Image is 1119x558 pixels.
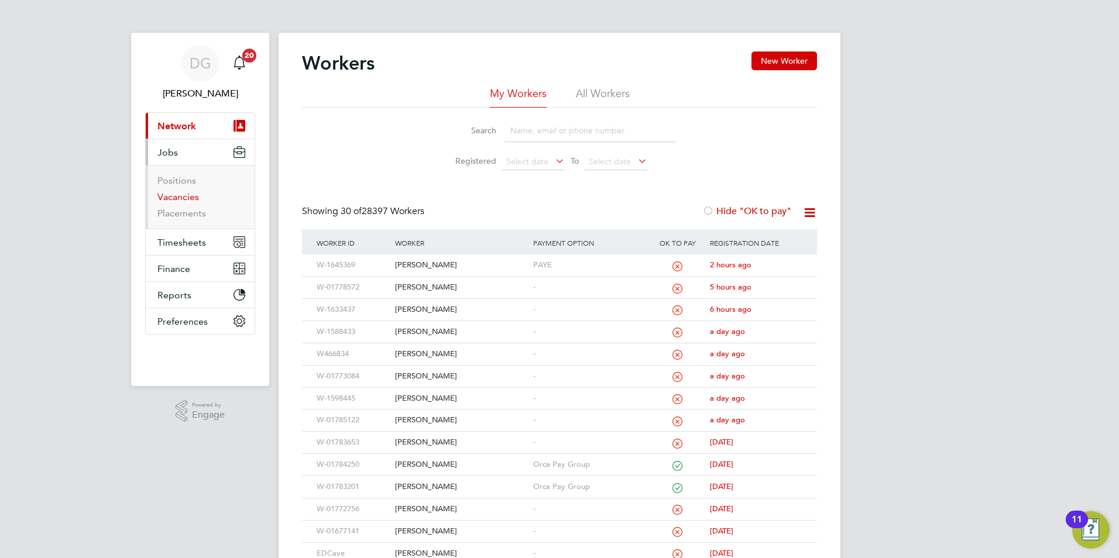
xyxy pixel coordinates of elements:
div: [PERSON_NAME] [392,432,530,453]
span: Finance [157,263,190,274]
div: - [530,521,648,542]
div: - [530,277,648,298]
label: Search [444,125,496,136]
span: a day ago [710,326,745,336]
span: Timesheets [157,237,206,248]
a: W-01784250[PERSON_NAME]Orca Pay Group[DATE] [314,453,805,463]
div: PAYE [530,254,648,276]
a: W-01778572[PERSON_NAME]-5 hours ago [314,276,805,286]
div: [PERSON_NAME] [392,454,530,476]
div: - [530,366,648,387]
h2: Workers [302,51,375,75]
button: Open Resource Center, 11 new notifications [1072,511,1110,549]
div: 11 [1072,519,1082,535]
span: [DATE] [710,504,733,514]
button: Network [146,113,255,139]
div: [PERSON_NAME] [392,476,530,498]
a: W-01785122[PERSON_NAME]-a day ago [314,409,805,419]
a: W-1588433[PERSON_NAME]-a day ago [314,321,805,330]
span: DG [190,56,211,71]
div: [PERSON_NAME] [392,498,530,520]
span: 2 hours ago [710,260,751,270]
div: Orca Pay Group [530,476,648,498]
span: [DATE] [710,437,733,447]
div: - [530,409,648,431]
div: - [530,343,648,365]
div: [PERSON_NAME] [392,254,530,276]
button: Jobs [146,139,255,165]
a: Positions [157,175,196,186]
span: Powered by [192,400,225,410]
a: W466834[PERSON_NAME]-a day ago [314,343,805,353]
span: Select date [506,156,548,167]
div: W-1588433 [314,321,392,343]
span: Preferences [157,316,208,327]
nav: Main navigation [131,33,269,386]
div: W-01785122 [314,409,392,431]
a: W-1598445[PERSON_NAME]-a day ago [314,387,805,397]
div: [PERSON_NAME] [392,388,530,409]
div: Payment Option [530,229,648,256]
div: W-01677141 [314,521,392,542]
li: My Workers [490,87,547,108]
div: W-01772756 [314,498,392,520]
div: W-01778572 [314,277,392,298]
a: Powered byEngage [176,400,225,422]
div: [PERSON_NAME] [392,409,530,431]
span: Jobs [157,147,178,158]
a: W-01783653[PERSON_NAME]-[DATE] [314,431,805,441]
span: 5 hours ago [710,282,751,292]
div: - [530,388,648,409]
span: a day ago [710,415,745,425]
div: [PERSON_NAME] [392,366,530,387]
div: W-1645369 [314,254,392,276]
span: Network [157,120,196,132]
a: W-01677141[PERSON_NAME]-[DATE] [314,520,805,530]
div: Showing [302,205,427,218]
div: Worker ID [314,229,392,256]
a: W-1645369[PERSON_NAME]PAYE2 hours ago [314,254,805,264]
button: Timesheets [146,229,255,255]
span: Engage [192,410,225,420]
input: Name, email or phone number [504,119,675,142]
div: Jobs [146,165,255,229]
div: - [530,432,648,453]
span: Select date [589,156,631,167]
div: W-1598445 [314,388,392,409]
button: Preferences [146,308,255,334]
span: To [567,153,582,168]
div: [PERSON_NAME] [392,299,530,321]
div: W466834 [314,343,392,365]
a: DG[PERSON_NAME] [145,44,255,101]
button: Finance [146,256,255,281]
span: 30 of [341,205,362,217]
div: W-01784250 [314,454,392,476]
span: 28397 Workers [341,205,424,217]
span: a day ago [710,349,745,359]
div: W-01783201 [314,476,392,498]
label: Registered [444,156,496,166]
a: W-01773084[PERSON_NAME]-a day ago [314,365,805,375]
button: New Worker [751,51,817,70]
a: EDCave[PERSON_NAME]-[DATE] [314,542,805,552]
span: [DATE] [710,526,733,536]
span: 6 hours ago [710,304,751,314]
div: [PERSON_NAME] [392,321,530,343]
div: [PERSON_NAME] [392,521,530,542]
div: OK to pay [648,229,707,256]
div: - [530,498,648,520]
div: - [530,299,648,321]
div: - [530,321,648,343]
span: Daniel Gwynn [145,87,255,101]
div: W-1633437 [314,299,392,321]
a: Go to home page [145,346,255,365]
span: 20 [242,49,256,63]
button: Reports [146,282,255,308]
a: Placements [157,208,206,219]
img: fastbook-logo-retina.png [146,346,255,365]
label: Hide "OK to pay" [702,205,791,217]
span: [DATE] [710,481,733,491]
span: a day ago [710,371,745,381]
div: Orca Pay Group [530,454,648,476]
a: 20 [228,44,251,82]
